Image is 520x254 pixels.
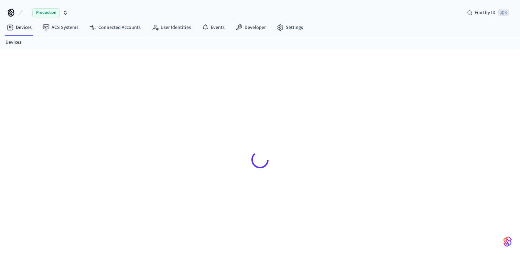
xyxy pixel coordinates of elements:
a: Devices [6,39,21,46]
div: Find by ID⌘ K [462,7,514,19]
img: SeamLogoGradient.69752ec5.svg [503,236,512,247]
a: Settings [271,21,308,34]
span: Production [32,8,60,17]
span: Find by ID [475,9,496,16]
a: Connected Accounts [84,21,146,34]
a: Devices [1,21,37,34]
a: ACS Systems [37,21,84,34]
a: Developer [230,21,271,34]
a: Events [196,21,230,34]
span: ⌘ K [498,9,509,16]
a: User Identities [146,21,196,34]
